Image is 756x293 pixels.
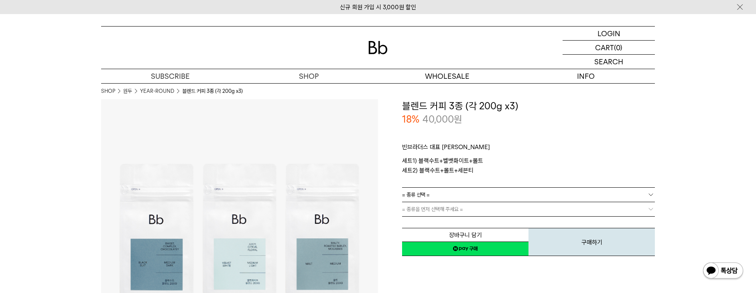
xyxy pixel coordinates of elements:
[597,27,620,40] p: LOGIN
[563,41,655,55] a: CART (0)
[563,27,655,41] a: LOGIN
[123,87,132,95] a: 원두
[528,228,655,256] button: 구매하기
[614,41,622,54] p: (0)
[516,69,655,83] p: INFO
[402,99,655,113] h3: 블렌드 커피 3종 (각 200g x3)
[101,69,240,83] a: SUBSCRIBE
[594,55,623,69] p: SEARCH
[402,188,430,202] span: = 종류 선택 =
[140,87,174,95] a: YEAR-ROUND
[454,113,462,125] span: 원
[595,41,614,54] p: CART
[402,142,655,156] p: 빈브라더스 대표 [PERSON_NAME]
[702,262,744,281] img: 카카오톡 채널 1:1 채팅 버튼
[402,202,463,216] span: = 종류을 먼저 선택해 주세요 =
[402,113,419,126] p: 18%
[378,69,516,83] p: WHOLESALE
[101,87,115,95] a: SHOP
[402,156,655,175] p: 세트1) 블랙수트+벨벳화이트+몰트 세트2) 블랙수트+몰트+세븐티
[423,113,462,126] p: 40,000
[240,69,378,83] a: SHOP
[182,87,243,95] li: 블렌드 커피 3종 (각 200g x3)
[340,4,416,11] a: 신규 회원 가입 시 3,000원 할인
[368,41,388,54] img: 로고
[402,228,528,242] button: 장바구니 담기
[402,242,528,256] a: 새창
